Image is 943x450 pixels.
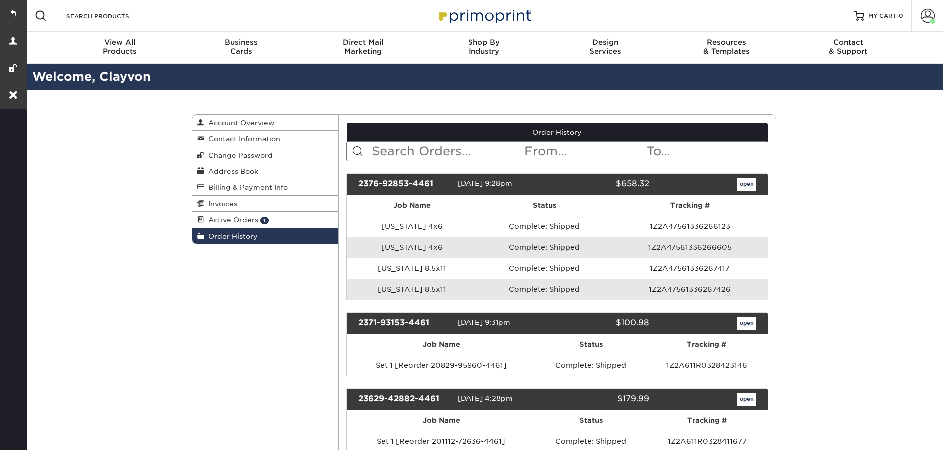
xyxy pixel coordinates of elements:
span: 1 [260,217,269,224]
span: Contact [787,38,909,47]
a: open [737,178,756,191]
th: Tracking # [612,195,768,216]
th: Status [477,195,612,216]
input: From... [523,142,645,161]
span: Business [181,38,302,47]
input: SEARCH PRODUCTS..... [65,10,163,22]
a: BusinessCards [181,32,302,64]
td: 1Z2A47561336266123 [612,216,768,237]
span: Change Password [204,151,273,159]
span: [DATE] 9:31pm [458,318,510,326]
span: [DATE] 4:28pm [458,394,513,402]
td: 1Z2A47561336267426 [612,279,768,300]
a: View AllProducts [59,32,181,64]
a: open [737,317,756,330]
th: Job Name [347,195,477,216]
td: Set 1 [Reorder 20829-95960-4461] [347,355,537,376]
span: Design [544,38,666,47]
span: [DATE] 9:28pm [458,179,512,187]
span: Invoices [204,200,237,208]
th: Job Name [347,334,537,355]
a: Account Overview [192,115,338,131]
td: 1Z2A611R0328423146 [645,355,768,376]
span: Order History [204,232,258,240]
a: Active Orders 1 [192,212,338,228]
td: [US_STATE] 4x6 [347,216,477,237]
span: Account Overview [204,119,274,127]
a: DesignServices [544,32,666,64]
a: Change Password [192,147,338,163]
th: Tracking # [646,410,768,431]
span: Resources [666,38,787,47]
td: Complete: Shipped [477,258,612,279]
a: Order History [347,123,768,142]
img: Primoprint [434,5,534,26]
span: MY CART [868,12,897,20]
div: & Support [787,38,909,56]
span: Direct Mail [302,38,424,47]
div: Products [59,38,181,56]
td: Complete: Shipped [536,355,645,376]
span: Active Orders [204,216,258,224]
span: Address Book [204,167,258,175]
a: Contact Information [192,131,338,147]
a: Shop ByIndustry [424,32,545,64]
th: Job Name [347,410,536,431]
a: Direct MailMarketing [302,32,424,64]
div: $658.32 [549,178,656,191]
div: $100.98 [549,317,656,330]
a: Billing & Payment Info [192,179,338,195]
th: Status [536,334,645,355]
a: Invoices [192,196,338,212]
div: 23629-42882-4461 [351,393,458,406]
div: $179.99 [549,393,656,406]
span: View All [59,38,181,47]
span: Shop By [424,38,545,47]
div: 2371-93153-4461 [351,317,458,330]
div: Services [544,38,666,56]
a: Contact& Support [787,32,909,64]
a: open [737,393,756,406]
a: Order History [192,228,338,244]
td: [US_STATE] 8.5x11 [347,258,477,279]
div: Cards [181,38,302,56]
div: 2376-92853-4461 [351,178,458,191]
td: [US_STATE] 8.5x11 [347,279,477,300]
input: Search Orders... [371,142,524,161]
a: Address Book [192,163,338,179]
td: 1Z2A47561336266605 [612,237,768,258]
th: Tracking # [645,334,768,355]
div: Marketing [302,38,424,56]
th: Status [536,410,646,431]
td: Complete: Shipped [477,279,612,300]
td: 1Z2A47561336267417 [612,258,768,279]
a: Resources& Templates [666,32,787,64]
span: 0 [899,12,903,19]
td: Complete: Shipped [477,237,612,258]
span: Billing & Payment Info [204,183,288,191]
div: & Templates [666,38,787,56]
input: To... [646,142,768,161]
span: Contact Information [204,135,280,143]
h2: Welcome, Clayvon [25,68,943,86]
td: [US_STATE] 4x6 [347,237,477,258]
td: Complete: Shipped [477,216,612,237]
div: Industry [424,38,545,56]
